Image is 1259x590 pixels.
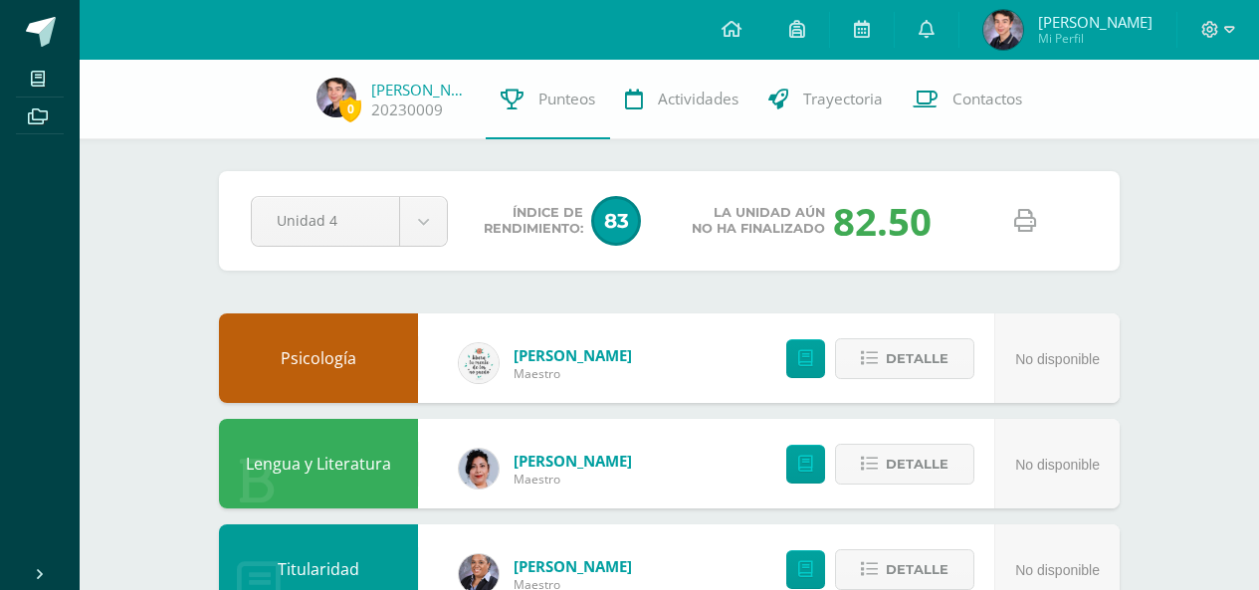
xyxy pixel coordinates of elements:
[835,338,974,379] button: Detalle
[459,343,499,383] img: 6d997b708352de6bfc4edc446c29d722.png
[1038,30,1153,47] span: Mi Perfil
[371,80,471,99] a: [PERSON_NAME]
[886,446,948,483] span: Detalle
[658,89,738,109] span: Actividades
[1015,351,1100,367] span: No disponible
[952,89,1022,109] span: Contactos
[833,195,932,247] div: 82.50
[277,197,374,244] span: Unidad 4
[514,451,632,471] span: [PERSON_NAME]
[803,89,883,109] span: Trayectoria
[983,10,1023,50] img: 5b7afc3ede15ed473e6baccd141385fa.png
[538,89,595,109] span: Punteos
[886,551,948,588] span: Detalle
[486,60,610,139] a: Punteos
[514,365,632,382] span: Maestro
[692,205,825,237] span: La unidad aún no ha finalizado
[316,78,356,117] img: 5b7afc3ede15ed473e6baccd141385fa.png
[591,196,641,246] span: 83
[898,60,1037,139] a: Contactos
[514,471,632,488] span: Maestro
[886,340,948,377] span: Detalle
[514,556,632,576] span: [PERSON_NAME]
[514,345,632,365] span: [PERSON_NAME]
[219,313,418,403] div: Psicología
[459,449,499,489] img: ff52b7a7aeb8409a6dc0d715e3e85e0f.png
[1015,457,1100,473] span: No disponible
[835,444,974,485] button: Detalle
[753,60,898,139] a: Trayectoria
[835,549,974,590] button: Detalle
[1038,12,1153,32] span: [PERSON_NAME]
[1015,562,1100,578] span: No disponible
[610,60,753,139] a: Actividades
[339,97,361,121] span: 0
[371,99,443,120] a: 20230009
[484,205,583,237] span: Índice de Rendimiento:
[219,419,418,508] div: Lengua y Literatura
[252,197,447,246] a: Unidad 4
